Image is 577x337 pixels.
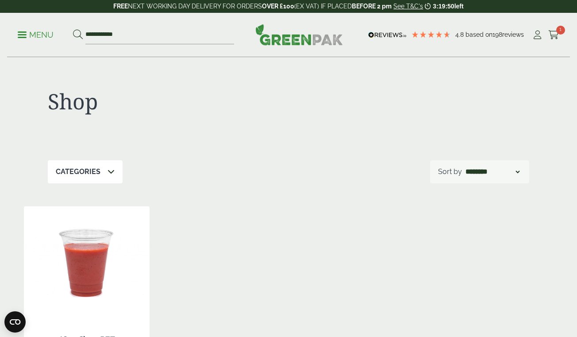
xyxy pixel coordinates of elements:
span: 1 [556,26,565,35]
span: reviews [502,31,524,38]
p: Menu [18,30,54,40]
p: Sort by [438,167,462,177]
strong: FREE [113,3,128,10]
select: Shop order [464,167,521,177]
img: GreenPak Supplies [255,24,343,45]
i: Cart [548,31,559,39]
h1: Shop [48,89,288,114]
p: Categories [56,167,100,177]
a: See T&C's [393,3,423,10]
img: 12oz PET Smoothie Cup with Raspberry Smoothie no lid [24,206,150,317]
strong: OVER £100 [262,3,294,10]
button: Open CMP widget [4,311,26,333]
img: REVIEWS.io [368,32,407,38]
span: 4.8 [455,31,465,38]
span: 198 [492,31,502,38]
div: 4.79 Stars [411,31,451,39]
a: 1 [548,28,559,42]
i: My Account [532,31,543,39]
span: 3:19:50 [433,3,454,10]
strong: BEFORE 2 pm [352,3,392,10]
a: Menu [18,30,54,39]
span: left [454,3,464,10]
span: Based on [465,31,492,38]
